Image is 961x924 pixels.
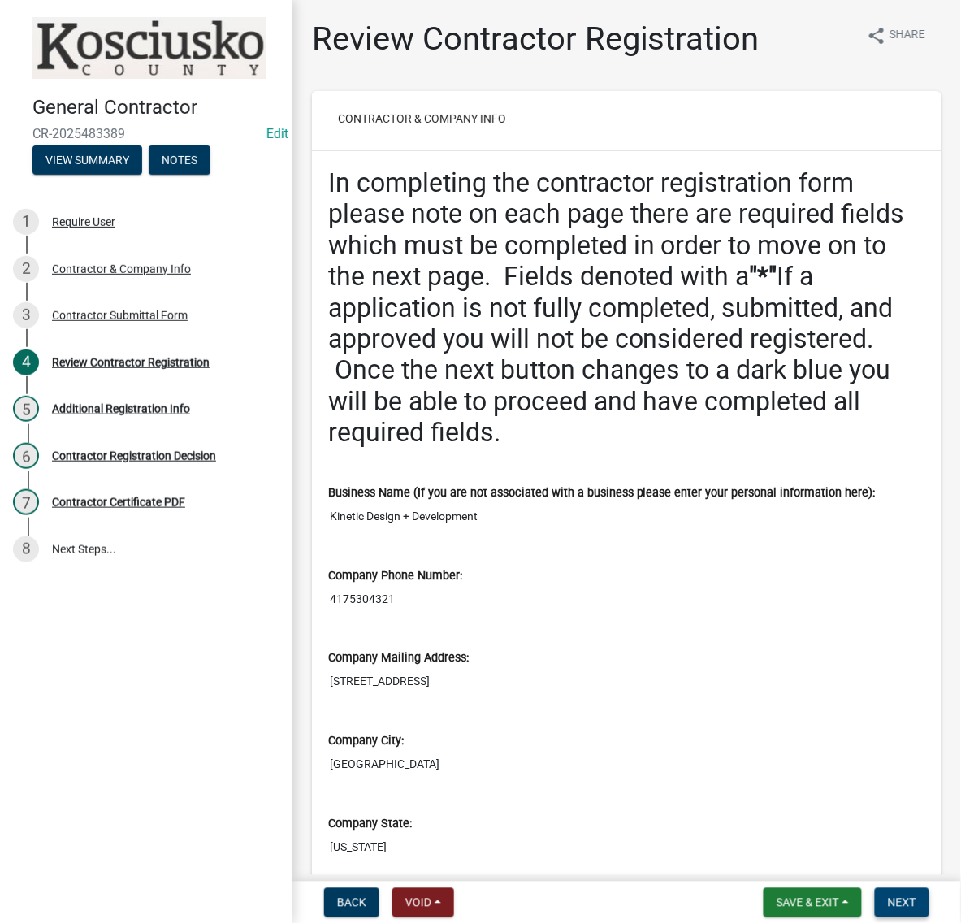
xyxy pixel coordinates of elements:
label: Company Mailing Address: [328,653,469,665]
img: Kosciusko County, Indiana [32,17,266,79]
div: 6 [13,443,39,469]
span: Next [888,896,916,909]
button: Next [875,888,929,917]
button: Back [324,888,379,917]
span: Save & Exit [777,896,839,909]
div: 5 [13,396,39,422]
wm-modal-confirm: Notes [149,154,210,167]
button: Save & Exit [764,888,862,917]
i: share [867,26,886,46]
div: Review Contractor Registration [52,357,210,368]
span: CR-2025483389 [32,126,260,141]
div: 7 [13,489,39,515]
h1: Review Contractor Registration [312,20,760,59]
label: Company City: [328,736,404,748]
button: Contractor & Company Info [325,104,519,133]
button: Notes [149,145,210,175]
h2: In completing the contractor registration form please note on each page there are required fields... [328,167,925,449]
span: Share [890,26,925,46]
div: 3 [13,302,39,328]
button: Void [392,888,454,917]
div: Require User [52,216,115,228]
a: Edit [266,126,288,141]
div: Contractor Registration Decision [52,450,216,462]
wm-modal-confirm: Edit Application Number [266,126,288,141]
button: shareShare [854,20,938,51]
div: 2 [13,256,39,282]
div: 4 [13,349,39,375]
div: Contractor Certificate PDF [52,497,185,508]
label: Company Phone Number: [328,570,462,582]
div: Additional Registration Info [52,403,190,414]
div: Contractor & Company Info [52,263,191,275]
h4: General Contractor [32,96,279,119]
wm-modal-confirm: Summary [32,154,142,167]
div: 1 [13,209,39,235]
div: 8 [13,536,39,562]
button: View Summary [32,145,142,175]
span: Back [337,896,366,909]
span: Void [405,896,431,909]
div: Contractor Submittal Form [52,310,188,321]
label: Company State: [328,819,412,831]
label: Business Name (If you are not associated with a business please enter your personal information h... [328,488,876,499]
